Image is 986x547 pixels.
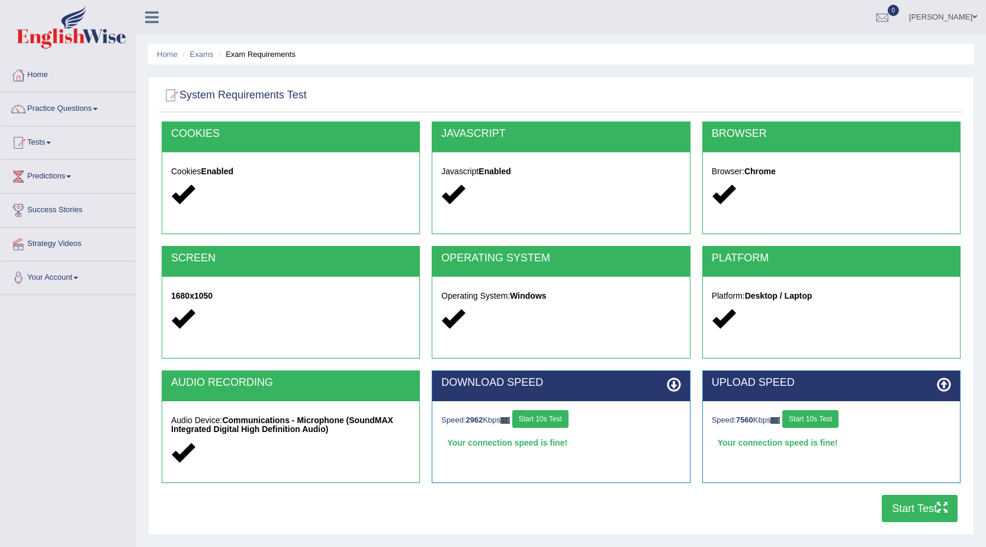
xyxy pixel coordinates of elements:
h2: AUDIO RECORDING [171,377,410,389]
div: Speed: Kbps [441,410,680,431]
strong: Enabled [478,167,510,176]
h2: BROWSER [712,128,951,140]
button: Start Test [882,495,958,522]
a: Your Account [1,261,136,291]
a: Home [1,59,136,88]
strong: Communications - Microphone (SoundMAX Integrated Digital High Definition Audio) [171,415,393,434]
strong: Windows [510,291,546,300]
h2: UPLOAD SPEED [712,377,951,389]
button: Start 10s Test [782,410,839,428]
a: Exams [190,50,214,59]
strong: 2962 [466,415,483,424]
h2: JAVASCRIPT [441,128,680,140]
strong: Enabled [201,167,233,176]
h2: SCREEN [171,252,410,264]
h5: Browser: [712,167,951,176]
h5: Javascript [441,167,680,176]
div: Speed: Kbps [712,410,951,431]
strong: 1680x1050 [171,291,213,300]
a: Home [157,50,178,59]
strong: Desktop / Laptop [745,291,812,300]
span: 0 [888,5,900,16]
h5: Cookies [171,167,410,176]
button: Start 10s Test [512,410,569,428]
img: ajax-loader-fb-connection.gif [500,417,510,424]
a: Strategy Videos [1,228,136,257]
a: Practice Questions [1,92,136,122]
a: Predictions [1,160,136,190]
img: ajax-loader-fb-connection.gif [770,417,780,424]
h2: PLATFORM [712,252,951,264]
h5: Audio Device: [171,416,410,434]
li: Exam Requirements [216,49,296,60]
h2: DOWNLOAD SPEED [441,377,680,389]
div: Your connection speed is fine! [441,434,680,452]
h5: Operating System: [441,292,680,300]
h2: COOKIES [171,128,410,140]
h2: OPERATING SYSTEM [441,252,680,264]
h2: System Requirements Test [162,87,307,104]
strong: 7560 [736,415,753,424]
strong: Chrome [744,167,776,176]
div: Your connection speed is fine! [712,434,951,452]
a: Success Stories [1,194,136,223]
h5: Platform: [712,292,951,300]
a: Tests [1,126,136,156]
